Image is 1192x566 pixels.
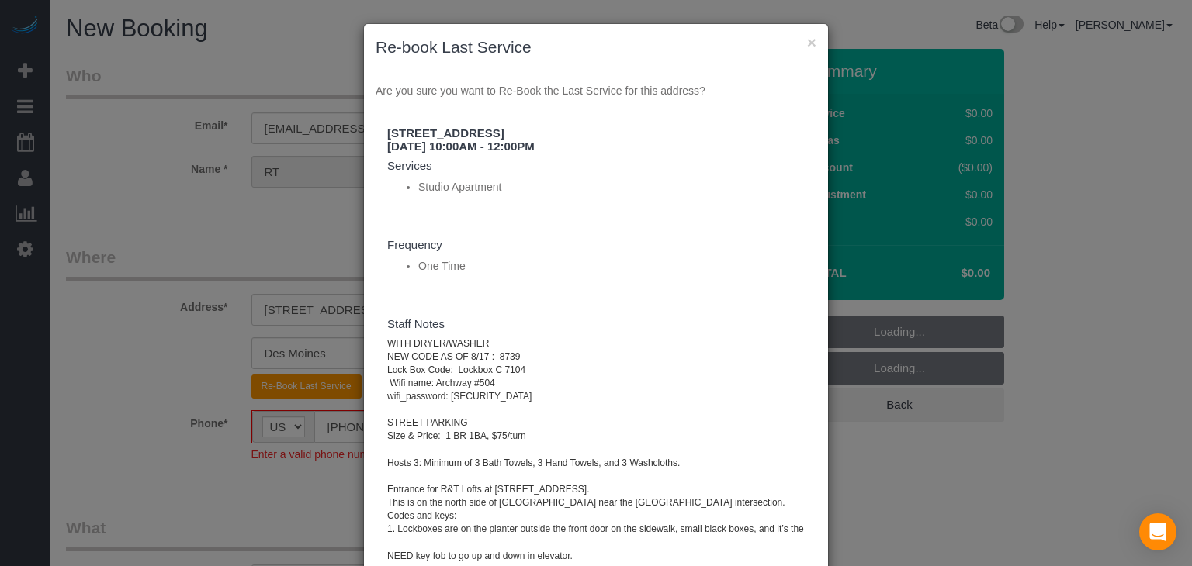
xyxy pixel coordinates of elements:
pre: WITH DRYER/WASHER NEW CODE AS OF 8/17 : 8739 Lock Box Code: Lockbox C 7104 Wifi name: Archway #50... [387,337,805,563]
div: Open Intercom Messenger [1139,513,1176,550]
h4: Staff Notes [387,318,805,331]
b: [STREET_ADDRESS] [387,126,504,140]
h3: Re-book Last Service [376,36,816,59]
li: Studio Apartment [418,179,805,195]
button: × [807,34,816,50]
h4: Frequency [387,239,805,252]
li: One Time [418,258,805,274]
b: [DATE] 10:00AM - 12:00PM [387,140,535,153]
p: Are you sure you want to Re-Book the Last Service for this address? [376,83,816,98]
h4: Services [387,160,805,173]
